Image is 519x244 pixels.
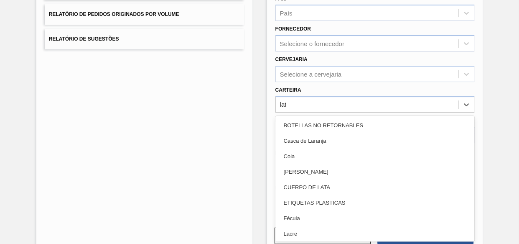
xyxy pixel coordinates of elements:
[49,11,179,17] span: Relatório de Pedidos Originados por Volume
[280,10,293,17] div: País
[275,226,475,241] div: Lacre
[280,70,342,77] div: Selecione a cervejaria
[280,40,344,47] div: Selecione o fornecedor
[275,26,311,32] label: Fornecedor
[275,180,475,195] div: CUERPO DE LATA
[275,227,371,244] button: Limpar
[275,87,301,93] label: Carteira
[275,133,475,149] div: Casca de Laranja
[275,211,475,226] div: Fécula
[275,149,475,164] div: Cola
[45,29,244,49] button: Relatório de Sugestões
[275,164,475,180] div: [PERSON_NAME]
[275,118,475,133] div: BOTELLAS NO RETORNABLES
[49,36,119,42] span: Relatório de Sugestões
[275,57,308,62] label: Cervejaria
[45,4,244,25] button: Relatório de Pedidos Originados por Volume
[275,195,475,211] div: ETIQUETAS PLASTICAS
